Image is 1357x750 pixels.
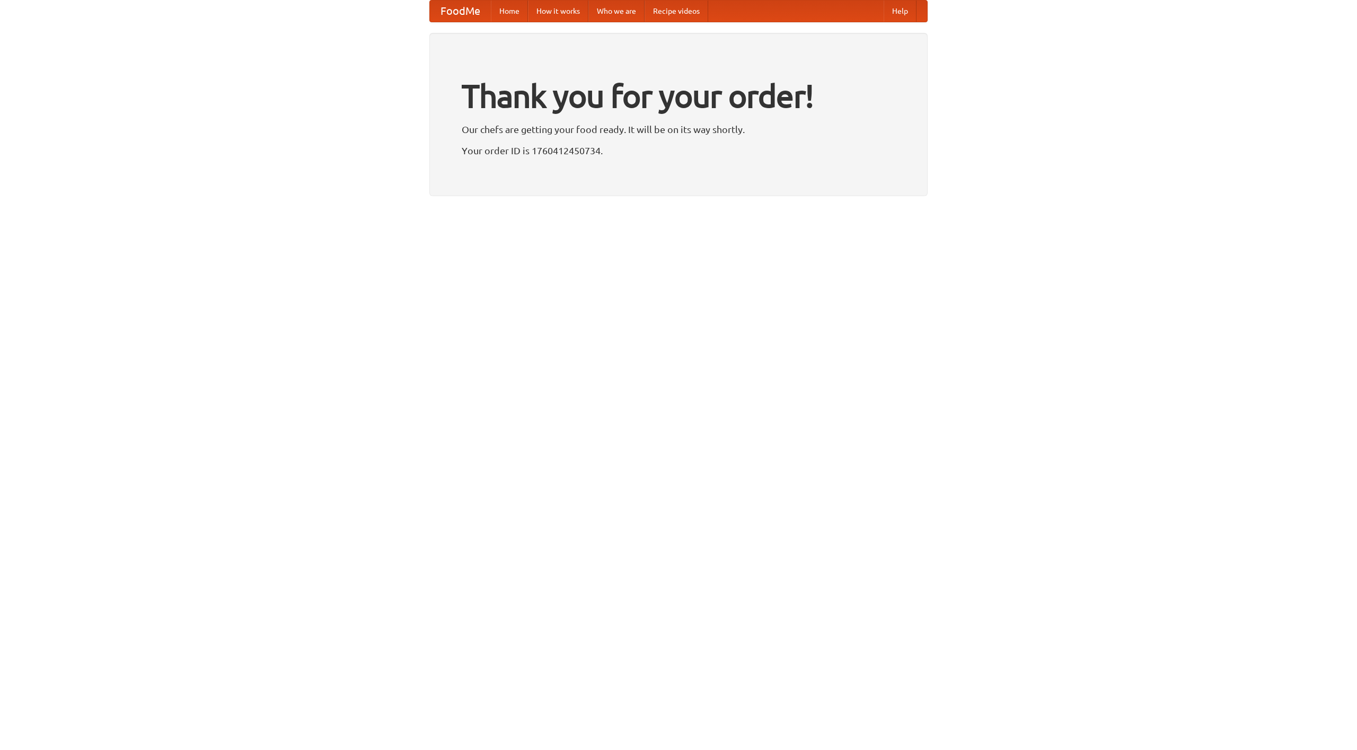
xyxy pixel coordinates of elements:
p: Your order ID is 1760412450734. [462,143,895,158]
a: FoodMe [430,1,491,22]
a: Home [491,1,528,22]
a: How it works [528,1,588,22]
a: Who we are [588,1,645,22]
a: Recipe videos [645,1,708,22]
a: Help [884,1,917,22]
h1: Thank you for your order! [462,70,895,121]
p: Our chefs are getting your food ready. It will be on its way shortly. [462,121,895,137]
